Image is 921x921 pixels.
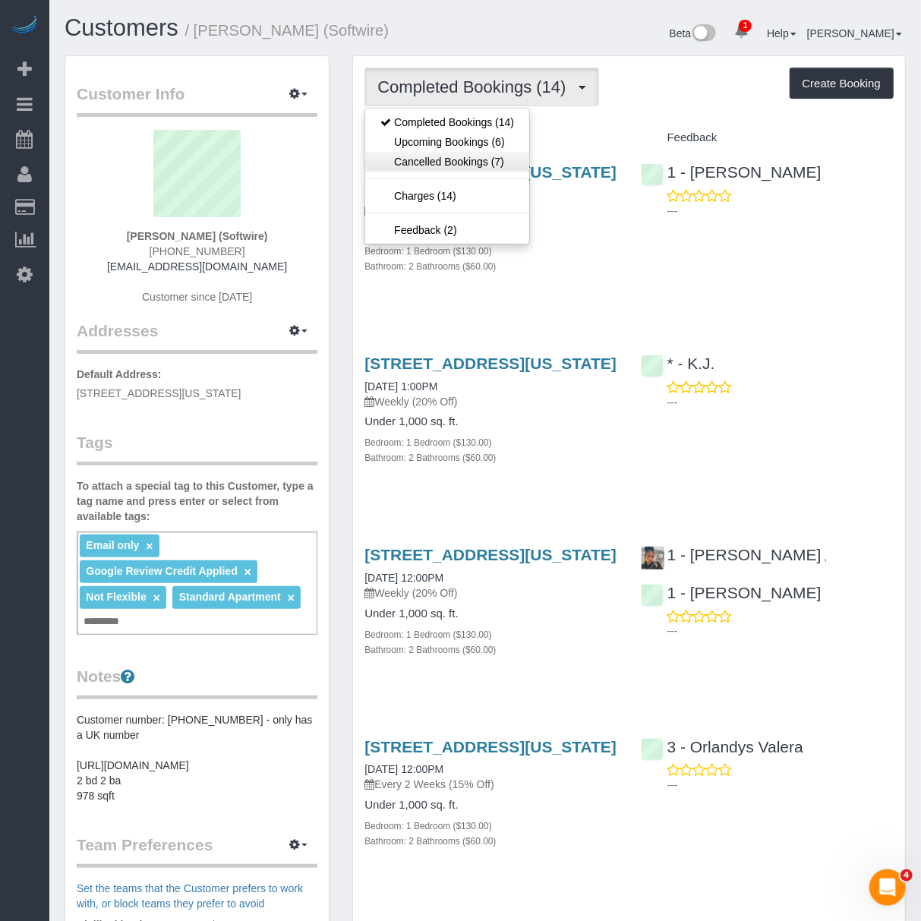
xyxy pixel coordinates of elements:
[127,230,268,242] strong: [PERSON_NAME] (Softwire)
[142,291,252,303] span: Customer since [DATE]
[667,203,894,219] p: ---
[364,799,617,812] h4: Under 1,000 sq. ft.
[77,367,162,382] label: Default Address:
[364,355,617,372] a: [STREET_ADDRESS][US_STATE]
[767,27,796,39] a: Help
[150,245,245,257] span: [PHONE_NUMBER]
[364,777,617,792] p: Every 2 Weeks (15% Off)
[364,821,491,831] small: Bedroom: 1 Bedroom ($130.00)
[365,152,529,172] a: Cancelled Bookings (7)
[364,572,443,584] a: [DATE] 12:00PM
[153,591,160,604] a: ×
[86,539,139,551] span: Email only
[641,546,822,563] a: 1 - [PERSON_NAME]
[77,834,317,868] legend: Team Preferences
[364,394,617,409] p: Weekly (20% Off)
[691,24,716,44] img: New interface
[641,163,822,181] a: 1 - [PERSON_NAME]
[364,836,496,847] small: Bathroom: 2 Bathrooms ($60.00)
[146,540,153,553] a: ×
[364,437,491,448] small: Bedroom: 1 Bedroom ($130.00)
[179,591,281,603] span: Standard Apartment
[77,882,303,910] a: Set the teams that the Customer prefers to work with, or block teams they prefer to avoid
[377,77,573,96] span: Completed Bookings (14)
[825,550,828,563] span: ,
[641,131,894,144] h4: Feedback
[77,83,317,117] legend: Customer Info
[900,869,913,882] span: 4
[77,712,317,803] pre: Customer number: [PHONE_NUMBER] - only has a UK number [URL][DOMAIN_NAME] 2 bd 2 ba 978 sqft
[77,387,241,399] span: [STREET_ADDRESS][US_STATE]
[667,395,894,410] p: ---
[642,547,664,569] img: 1 - Marlenyn Robles
[364,453,496,463] small: Bathroom: 2 Bathrooms ($60.00)
[670,27,717,39] a: Beta
[667,623,894,639] p: ---
[667,777,894,793] p: ---
[364,629,491,640] small: Bedroom: 1 Bedroom ($130.00)
[641,738,803,755] a: 3 - Orlandys Valera
[364,415,617,428] h4: Under 1,000 sq. ft.
[364,246,491,257] small: Bedroom: 1 Bedroom ($130.00)
[365,112,529,132] a: Completed Bookings (14)
[364,763,443,775] a: [DATE] 12:00PM
[364,546,617,563] a: [STREET_ADDRESS][US_STATE]
[77,665,317,699] legend: Notes
[365,186,529,206] a: Charges (14)
[185,22,390,39] small: / [PERSON_NAME] (Softwire)
[365,220,529,240] a: Feedback (2)
[288,591,295,604] a: ×
[364,261,496,272] small: Bathroom: 2 Bathrooms ($60.00)
[77,431,317,465] legend: Tags
[364,645,496,655] small: Bathroom: 2 Bathrooms ($60.00)
[364,585,617,601] p: Weekly (20% Off)
[807,27,902,39] a: [PERSON_NAME]
[86,591,146,603] span: Not Flexible
[9,15,39,36] img: Automaid Logo
[364,738,617,755] a: [STREET_ADDRESS][US_STATE]
[365,132,529,152] a: Upcoming Bookings (6)
[869,869,906,906] iframe: Intercom live chat
[364,607,617,620] h4: Under 1,000 sq. ft.
[364,68,598,106] button: Completed Bookings (14)
[790,68,894,99] button: Create Booking
[65,14,178,41] a: Customers
[641,355,715,372] a: * - K.J.
[727,15,756,49] a: 1
[107,260,287,273] a: [EMAIL_ADDRESS][DOMAIN_NAME]
[244,566,251,579] a: ×
[86,565,237,577] span: Google Review Credit Applied
[641,584,822,601] a: 1 - [PERSON_NAME]
[77,478,317,524] label: To attach a special tag to this Customer, type a tag name and press enter or select from availabl...
[364,380,437,393] a: [DATE] 1:00PM
[739,20,752,32] span: 1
